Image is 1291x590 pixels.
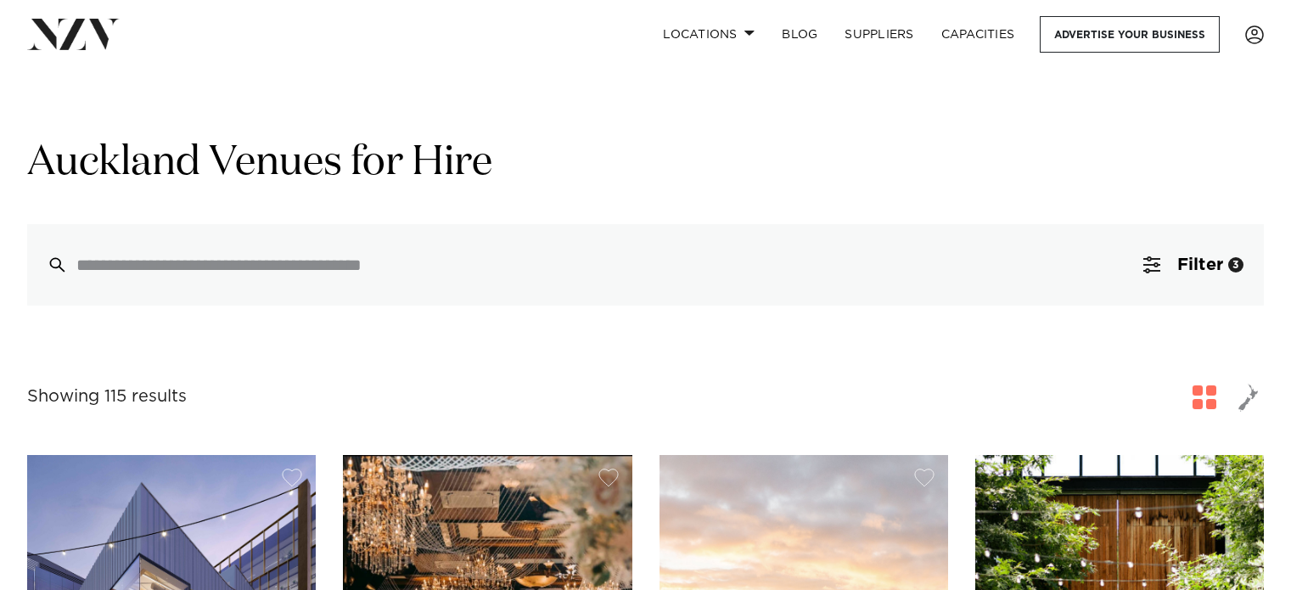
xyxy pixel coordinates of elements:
span: Filter [1177,256,1223,273]
a: Capacities [928,16,1029,53]
button: Filter3 [1123,224,1264,306]
a: Locations [649,16,768,53]
div: 3 [1228,257,1243,273]
a: Advertise your business [1040,16,1220,53]
a: BLOG [768,16,831,53]
div: Showing 115 results [27,384,187,410]
a: SUPPLIERS [831,16,927,53]
img: nzv-logo.png [27,19,120,49]
h1: Auckland Venues for Hire [27,137,1264,190]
